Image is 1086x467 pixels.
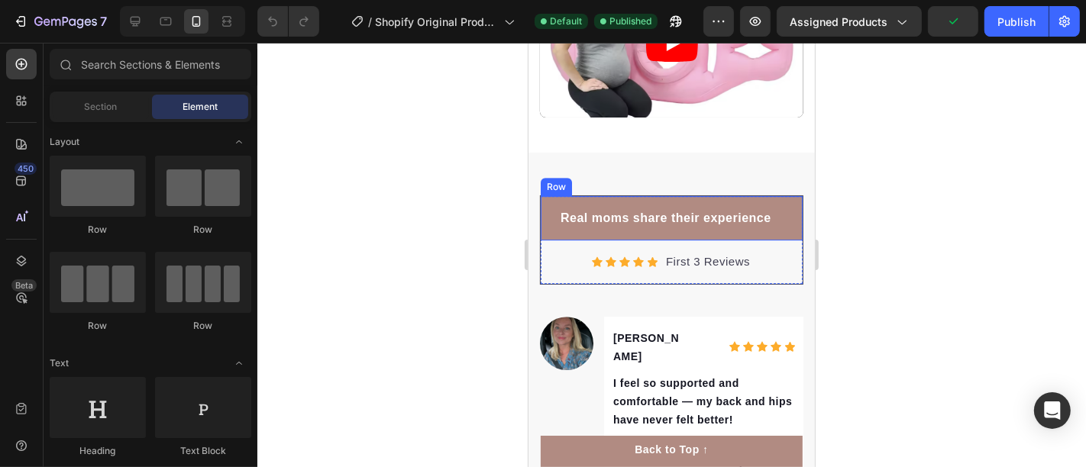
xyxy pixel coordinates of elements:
[257,6,319,37] div: Undo/Redo
[609,14,651,28] span: Published
[85,286,158,323] p: [PERSON_NAME]
[50,49,251,79] input: Search Sections & Elements
[137,211,221,228] p: First 3 Reviews
[183,100,218,114] span: Element
[50,356,69,370] span: Text
[227,351,251,375] span: Toggle open
[155,444,251,458] div: Text Block
[984,6,1049,37] button: Publish
[155,319,251,333] div: Row
[15,163,37,175] div: 450
[106,399,179,415] div: Back to Top ↑
[6,6,114,37] button: 7
[85,100,118,114] span: Section
[227,130,251,154] span: Toggle open
[528,43,815,467] iframe: Design area
[777,6,922,37] button: Assigned Products
[1034,392,1071,429] div: Open Intercom Messenger
[85,331,266,386] p: I feel so supported and comfortable — my back and hips have never felt better!
[375,14,498,30] span: Shopify Original Product Template
[11,274,65,327] img: 495611768014373769-19a9f43d-de65-4b03-8842-ad39a309b1c8.png
[12,393,274,424] button: Back to Top ↑
[997,14,1036,30] div: Publish
[550,14,582,28] span: Default
[15,137,40,151] div: Row
[50,444,146,458] div: Heading
[50,319,146,333] div: Row
[790,14,887,30] span: Assigned Products
[100,12,107,31] p: 7
[50,223,146,237] div: Row
[11,279,37,291] div: Beta
[32,166,243,185] p: Real moms share their experience
[155,223,251,237] div: Row
[368,14,372,30] span: /
[50,135,79,149] span: Layout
